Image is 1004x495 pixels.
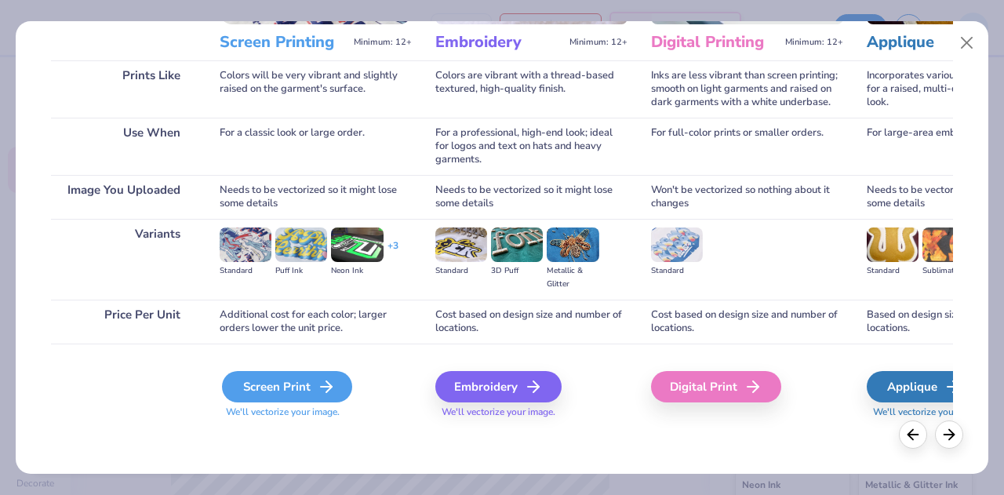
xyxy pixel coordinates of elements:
h3: Digital Printing [651,32,779,53]
span: Minimum: 12+ [569,37,627,48]
div: Prints Like [51,60,196,118]
div: Won't be vectorized so nothing about it changes [651,175,843,219]
div: Applique [867,371,982,402]
img: Puff Ink [275,227,327,262]
div: Standard [867,264,919,278]
button: Close [952,28,982,58]
h3: Screen Printing [220,32,347,53]
div: Embroidery [435,371,562,402]
div: Cost based on design size and number of locations. [435,300,627,344]
div: Variants [51,219,196,300]
div: Screen Print [222,371,352,402]
div: Standard [220,264,271,278]
div: Sublimated [922,264,974,278]
img: 3D Puff [491,227,543,262]
div: For a classic look or large order. [220,118,412,175]
img: Sublimated [922,227,974,262]
img: Standard [651,227,703,262]
span: We'll vectorize your image. [220,406,412,419]
div: 3D Puff [491,264,543,278]
div: Puff Ink [275,264,327,278]
span: Minimum: 12+ [785,37,843,48]
div: Additional cost for each color; larger orders lower the unit price. [220,300,412,344]
div: Colors are vibrant with a thread-based textured, high-quality finish. [435,60,627,118]
div: Standard [435,264,487,278]
div: For a professional, high-end look; ideal for logos and text on hats and heavy garments. [435,118,627,175]
img: Neon Ink [331,227,383,262]
div: Use When [51,118,196,175]
img: Standard [867,227,919,262]
div: Colors will be very vibrant and slightly raised on the garment's surface. [220,60,412,118]
span: Minimum: 12+ [354,37,412,48]
div: + 3 [387,239,398,266]
div: Cost based on design size and number of locations. [651,300,843,344]
div: Needs to be vectorized so it might lose some details [435,175,627,219]
h3: Applique [867,32,995,53]
img: Standard [220,227,271,262]
div: For full-color prints or smaller orders. [651,118,843,175]
span: We'll vectorize your image. [435,406,627,419]
div: Price Per Unit [51,300,196,344]
div: Standard [651,264,703,278]
img: Standard [435,227,487,262]
div: Image You Uploaded [51,175,196,219]
div: Neon Ink [331,264,383,278]
div: Needs to be vectorized so it might lose some details [220,175,412,219]
h3: Embroidery [435,32,563,53]
img: Metallic & Glitter [547,227,598,262]
div: Inks are less vibrant than screen printing; smooth on light garments and raised on dark garments ... [651,60,843,118]
div: Metallic & Glitter [547,264,598,291]
div: Digital Print [651,371,781,402]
